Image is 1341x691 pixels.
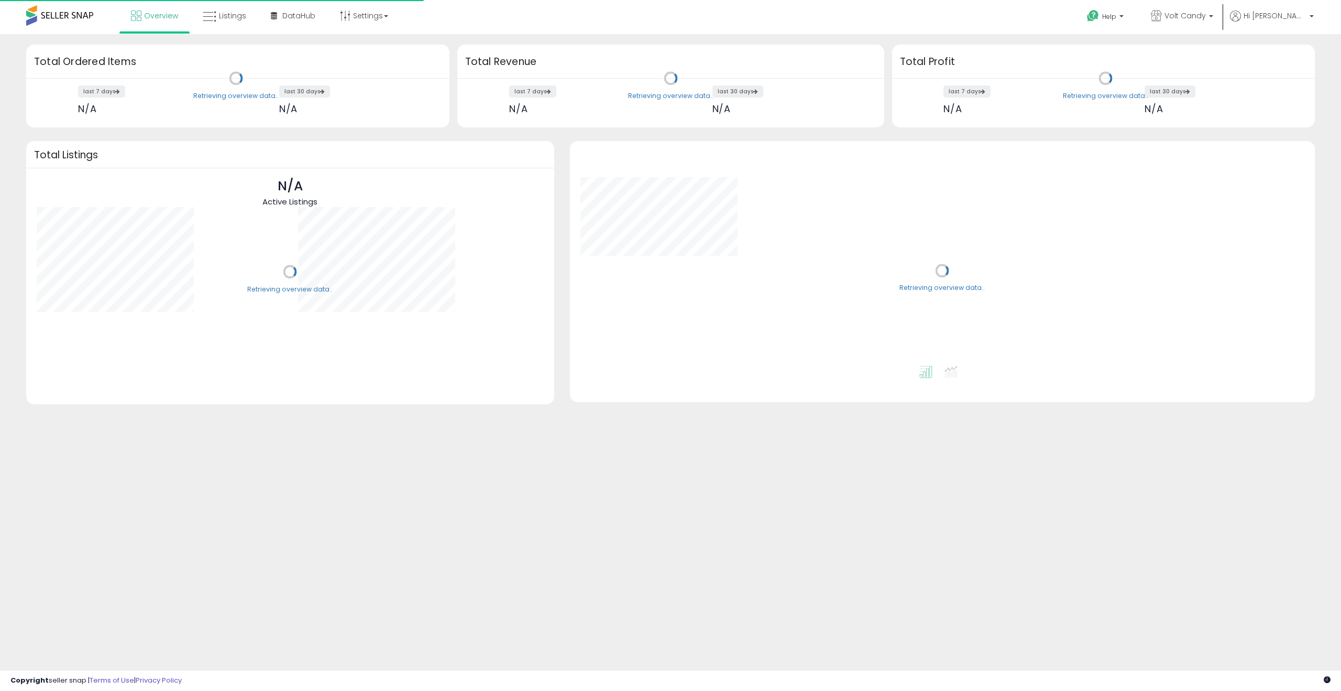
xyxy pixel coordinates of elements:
[1230,10,1314,34] a: Hi [PERSON_NAME]
[1102,12,1116,21] span: Help
[1063,91,1148,101] div: Retrieving overview data..
[1244,10,1306,21] span: Hi [PERSON_NAME]
[247,285,333,294] div: Retrieving overview data..
[144,10,178,21] span: Overview
[193,91,279,101] div: Retrieving overview data..
[899,284,985,293] div: Retrieving overview data..
[219,10,246,21] span: Listings
[282,10,315,21] span: DataHub
[1164,10,1206,21] span: Volt Candy
[1086,9,1100,23] i: Get Help
[628,91,713,101] div: Retrieving overview data..
[1079,2,1134,34] a: Help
